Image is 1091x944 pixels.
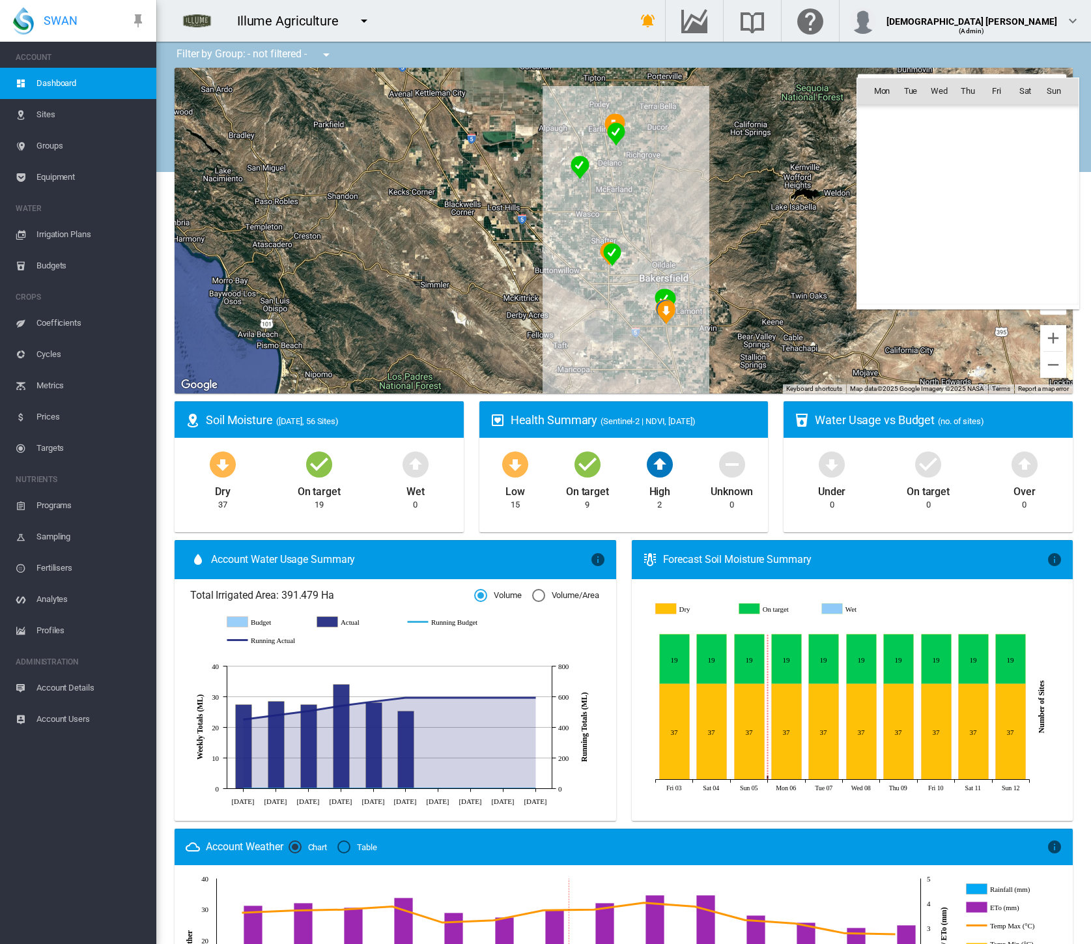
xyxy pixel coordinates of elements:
[925,78,954,104] th: Wed
[954,78,982,104] th: Thu
[1040,78,1079,104] th: Sun
[857,78,896,104] th: Mon
[1011,78,1040,104] th: Sat
[896,78,925,104] th: Tue
[857,78,1079,308] md-calendar: Calendar
[982,78,1011,104] th: Fri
